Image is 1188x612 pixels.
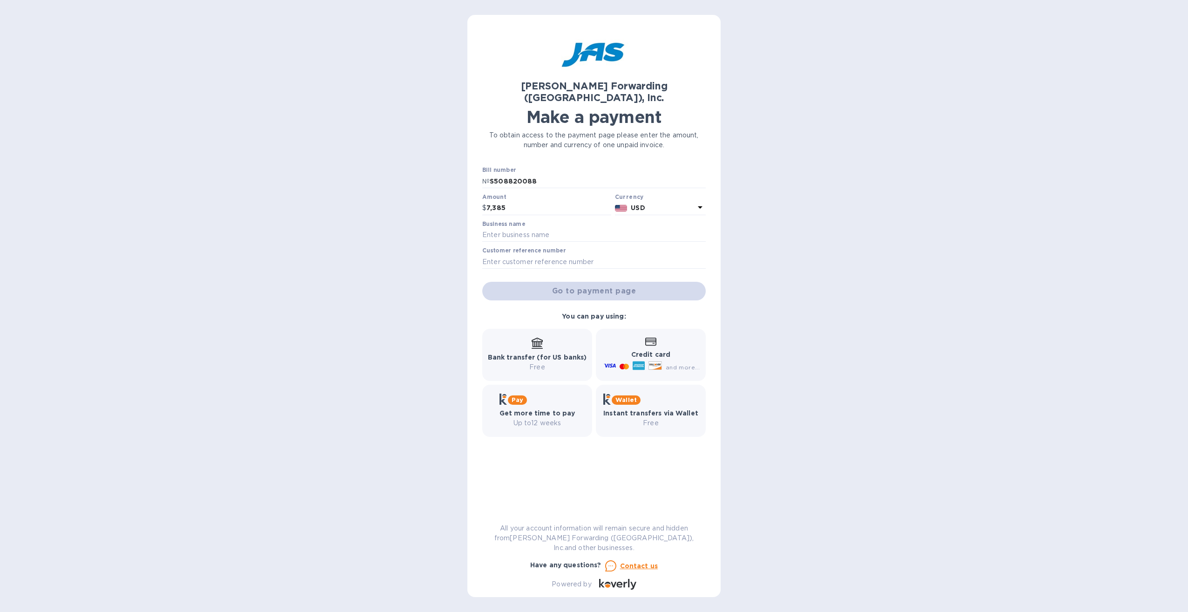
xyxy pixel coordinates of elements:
p: Free [488,362,587,372]
input: 0.00 [486,201,611,215]
b: Have any questions? [530,561,601,569]
input: Enter business name [482,228,706,242]
label: Customer reference number [482,248,566,254]
b: [PERSON_NAME] Forwarding ([GEOGRAPHIC_DATA]), Inc. [521,80,668,103]
u: Contact us [620,562,658,570]
b: Wallet [615,396,637,403]
b: Pay [512,396,523,403]
p: Powered by [552,579,591,589]
b: Get more time to pay [499,409,575,417]
p: Up to 12 weeks [499,418,575,428]
label: Amount [482,194,506,200]
b: Currency [615,193,644,200]
h1: Make a payment [482,107,706,127]
b: Bank transfer (for US banks) [488,354,587,361]
p: $ [482,203,486,213]
b: Credit card [631,351,670,358]
p: All your account information will remain secure and hidden from [PERSON_NAME] Forwarding ([GEOGRA... [482,524,706,553]
input: Enter bill number [490,174,706,188]
p: Free [603,418,698,428]
b: USD [631,204,645,211]
p: № [482,177,490,186]
b: You can pay using: [562,313,626,320]
label: Bill number [482,168,516,173]
input: Enter customer reference number [482,255,706,269]
span: and more... [666,364,700,371]
b: Instant transfers via Wallet [603,409,698,417]
p: To obtain access to the payment page please enter the amount, number and currency of one unpaid i... [482,130,706,150]
img: USD [615,205,628,211]
label: Business name [482,221,525,227]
